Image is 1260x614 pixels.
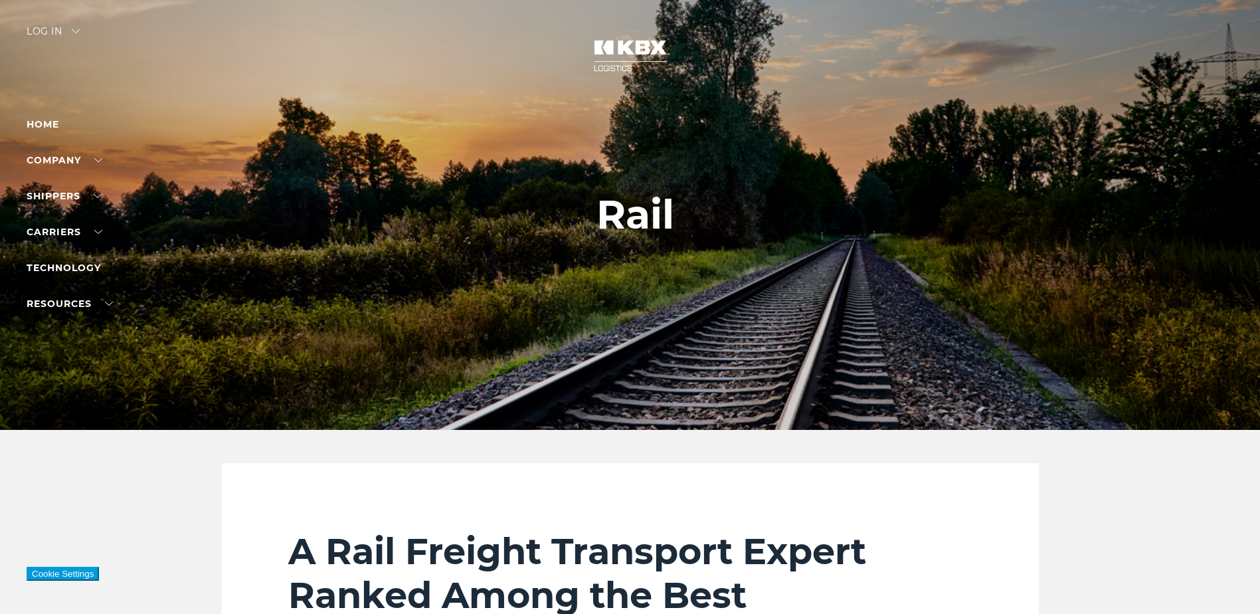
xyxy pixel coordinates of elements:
div: Log in [27,27,80,46]
img: kbx logo [581,27,680,85]
a: Home [27,118,59,130]
h1: Rail [596,192,674,237]
a: Carriers [27,226,102,238]
img: arrow [72,29,80,33]
a: RESOURCES [27,298,113,310]
a: Technology [27,262,101,274]
a: SHIPPERS [27,190,102,202]
button: Cookie Settings [27,567,99,581]
a: Company [27,154,102,166]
